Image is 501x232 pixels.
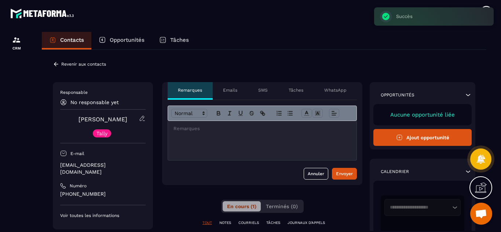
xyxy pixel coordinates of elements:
[60,191,146,198] p: [PHONE_NUMBER]
[91,32,152,49] a: Opportunités
[110,37,145,43] p: Opportunités
[70,183,87,189] p: Numéro
[42,32,91,49] a: Contacts
[336,170,353,177] div: Envoyer
[60,213,146,218] p: Voir toutes les informations
[470,203,492,225] div: Ouvrir le chat
[219,220,231,225] p: NOTES
[70,151,84,156] p: E-mail
[10,7,76,20] img: logo
[238,220,259,225] p: COURRIELS
[223,201,261,211] button: En cours (1)
[178,87,202,93] p: Remarques
[289,87,303,93] p: Tâches
[258,87,268,93] p: SMS
[2,30,31,56] a: formationformationCRM
[202,220,212,225] p: TOUT
[78,116,127,123] a: [PERSON_NAME]
[60,162,146,176] p: [EMAIL_ADDRESS][DOMAIN_NAME]
[381,92,414,98] p: Opportunités
[60,37,84,43] p: Contacts
[152,32,196,49] a: Tâches
[266,203,298,209] span: Terminés (0)
[332,168,357,180] button: Envoyer
[324,87,347,93] p: WhatsApp
[61,62,106,67] p: Revenir aux contacts
[373,129,472,146] button: Ajout opportunité
[304,168,328,180] button: Annuler
[70,99,119,105] p: No responsable yet
[266,220,280,225] p: TÂCHES
[96,131,107,136] p: Tally
[227,203,256,209] span: En cours (1)
[60,89,146,95] p: Responsable
[170,37,189,43] p: Tâches
[2,46,31,50] p: CRM
[223,87,237,93] p: Emails
[381,169,409,174] p: Calendrier
[262,201,302,211] button: Terminés (0)
[12,36,21,44] img: formation
[288,220,325,225] p: JOURNAUX D'APPELS
[381,111,464,118] p: Aucune opportunité liée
